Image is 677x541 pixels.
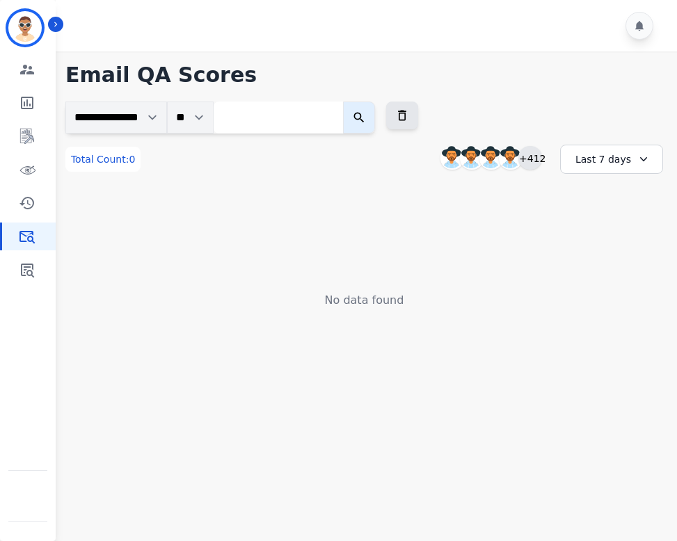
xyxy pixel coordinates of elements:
img: Bordered avatar [8,11,42,45]
div: Total Count: [65,147,141,172]
div: +412 [518,146,542,170]
div: No data found [65,292,663,309]
h1: Email QA Scores [65,63,663,88]
div: Last 7 days [560,145,663,174]
span: 0 [129,154,135,165]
